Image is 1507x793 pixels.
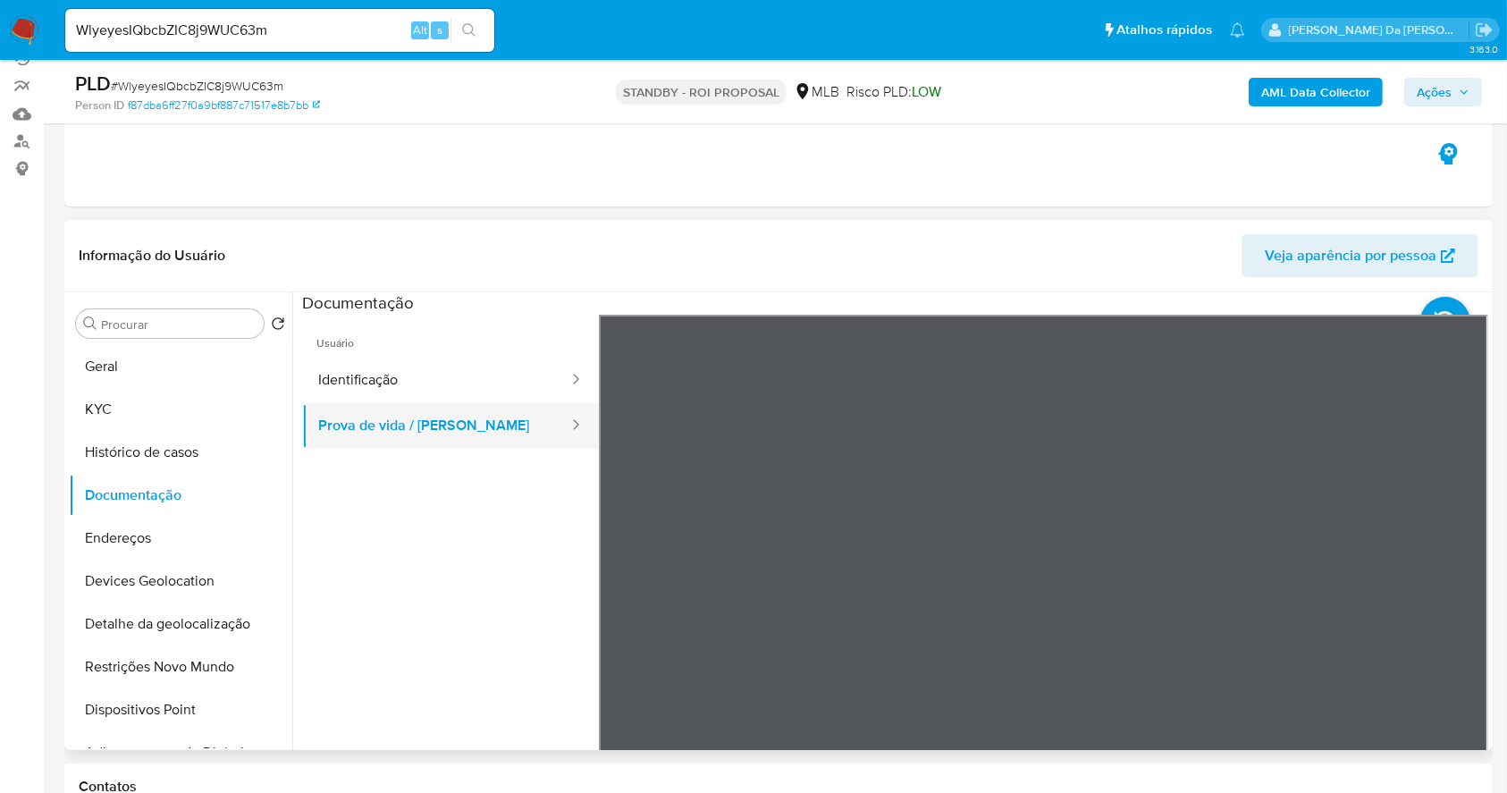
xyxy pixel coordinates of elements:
span: # WlyeyesIQbcbZIC8j9WUC63m [111,77,283,95]
button: Geral [69,345,292,388]
span: s [437,21,442,38]
p: STANDBY - ROI PROPOSAL [616,80,787,105]
b: PLD [75,69,111,97]
button: Restrições Novo Mundo [69,645,292,688]
button: Adiantamentos de Dinheiro [69,731,292,774]
b: Person ID [75,97,124,114]
span: Atalhos rápidos [1116,21,1212,39]
span: LOW [912,81,941,102]
button: AML Data Collector [1249,78,1383,106]
button: Detalhe da geolocalização [69,603,292,645]
button: Devices Geolocation [69,560,292,603]
a: Notificações [1230,22,1245,38]
div: MLB [794,82,839,102]
button: Ações [1404,78,1482,106]
b: AML Data Collector [1261,78,1370,106]
input: Procurar [101,316,257,333]
button: Dispositivos Point [69,688,292,731]
button: search-icon [450,18,487,43]
span: 3.163.0 [1469,42,1498,56]
span: Alt [413,21,427,38]
h1: Informação do Usuário [79,247,225,265]
button: Documentação [69,474,292,517]
span: Veja aparência por pessoa [1265,234,1436,277]
button: KYC [69,388,292,431]
a: f87dba6ff27f0a9bf887c71517e8b7bb [128,97,320,114]
span: Risco PLD: [846,82,941,102]
button: Histórico de casos [69,431,292,474]
button: Endereços [69,517,292,560]
p: patricia.varelo@mercadopago.com.br [1289,21,1469,38]
input: Pesquise usuários ou casos... [65,19,494,42]
button: Retornar ao pedido padrão [271,316,285,336]
button: Veja aparência por pessoa [1242,234,1478,277]
span: Ações [1417,78,1452,106]
button: Procurar [83,316,97,331]
a: Sair [1475,21,1494,39]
